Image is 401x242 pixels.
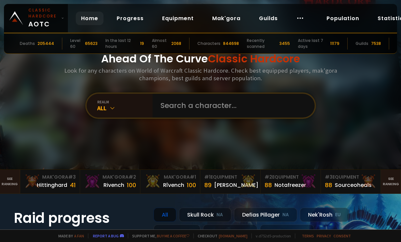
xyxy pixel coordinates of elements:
[234,208,297,222] div: Defias Pillager
[197,41,220,47] div: Characters
[54,233,84,238] span: Made by
[321,12,364,25] a: Population
[97,104,153,112] div: All
[335,181,372,189] div: Sourceoheals
[260,225,314,239] div: Soulseeker
[152,38,168,50] div: Almost 60
[356,41,368,47] div: Guilds
[76,12,103,25] a: Home
[321,170,381,193] a: #3Equipment88Sourceoheals
[85,41,98,47] div: 65623
[4,4,68,32] a: Classic HardcoreAOTC
[265,174,272,180] span: # 2
[171,41,181,47] div: 2068
[223,41,239,47] div: 844698
[128,233,189,238] span: Support me,
[68,174,76,180] span: # 3
[216,212,223,218] small: NA
[93,233,119,238] a: Report a bug
[200,170,261,193] a: #1Equipment89[PERSON_NAME]
[14,208,146,228] h1: Raid progress
[265,174,317,181] div: Equipment
[103,181,124,189] div: Rivench
[204,181,212,190] div: 89
[279,41,290,47] div: 3455
[144,174,196,181] div: Mak'Gora
[261,170,321,193] a: #2Equipment88Notafreezer
[381,170,401,193] a: Seeranking
[251,233,291,238] span: v. d752d5 - production
[24,174,76,181] div: Mak'Gora
[157,233,189,238] a: Buy me a coffee
[298,38,328,50] div: Active last 7 days
[330,41,339,47] div: 11179
[70,181,76,190] div: 41
[325,181,332,190] div: 88
[193,233,247,238] span: Checkout
[325,174,332,180] span: # 3
[74,233,84,238] a: a fan
[28,7,59,19] small: Classic Hardcore
[28,7,59,29] span: AOTC
[219,233,247,238] a: [DOMAIN_NAME]
[179,208,231,222] div: Skull Rock
[254,12,283,25] a: Guilds
[70,38,82,50] div: Level 60
[129,174,136,180] span: # 2
[325,174,377,181] div: Equipment
[300,228,306,235] small: EU
[300,208,349,222] div: Nek'Rosh
[204,174,256,181] div: Equipment
[127,181,136,190] div: 100
[97,99,153,104] div: realm
[203,225,257,239] div: Doomhowl
[247,38,277,50] div: Recently scanned
[62,67,340,82] h3: Look for any characters on World of Warcraft Classic Hardcore. Check best equipped players, mak'g...
[20,41,35,47] div: Deaths
[84,174,136,181] div: Mak'Gora
[37,181,67,189] div: Hittinghard
[157,12,199,25] a: Equipment
[190,174,196,180] span: # 1
[335,212,341,218] small: EU
[204,174,211,180] span: # 1
[140,170,201,193] a: Mak'Gora#1Rîvench100
[214,181,258,189] div: [PERSON_NAME]
[140,41,144,47] div: 19
[243,228,249,235] small: NA
[105,38,137,50] div: In the last 12 hours
[80,170,140,193] a: Mak'Gora#2Rivench100
[207,12,246,25] a: Mak'gora
[154,225,200,239] div: Stitches
[154,208,176,222] div: All
[101,51,300,67] h1: Ahead Of The Curve
[208,51,300,66] span: Classic Hardcore
[111,12,149,25] a: Progress
[20,170,80,193] a: Mak'Gora#3Hittinghard41
[274,181,306,189] div: Notafreezer
[265,181,272,190] div: 88
[157,94,307,118] input: Search a character...
[371,41,381,47] div: 7538
[38,41,54,47] div: 205444
[333,233,351,238] a: Consent
[302,233,314,238] a: Terms
[187,181,196,190] div: 100
[317,233,331,238] a: Privacy
[163,181,184,189] div: Rîvench
[282,212,289,218] small: NA
[186,228,192,235] small: EU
